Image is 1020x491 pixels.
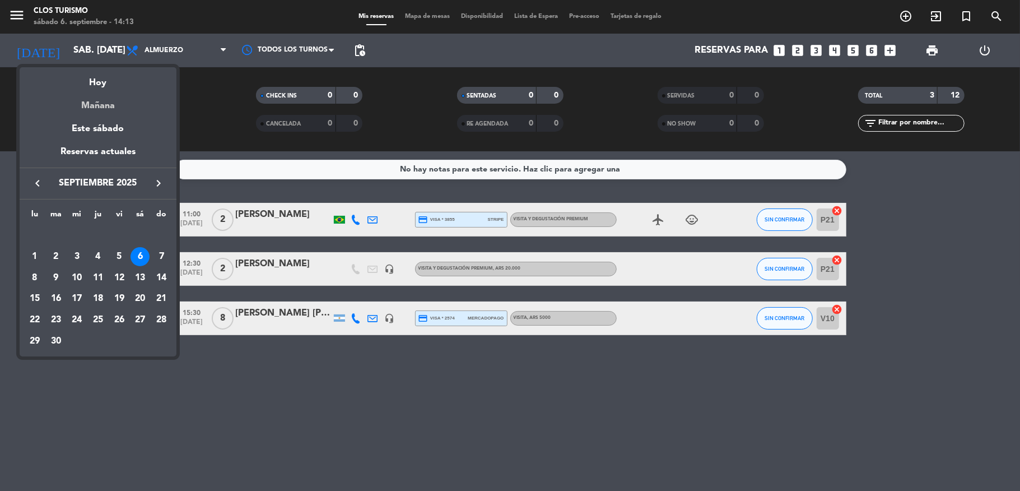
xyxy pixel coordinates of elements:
[20,145,176,168] div: Reservas actuales
[131,268,150,288] div: 13
[89,268,108,288] div: 11
[109,309,130,331] td: 26 de septiembre de 2025
[110,268,129,288] div: 12
[66,288,87,309] td: 17 de septiembre de 2025
[24,246,45,267] td: 1 de septiembre de 2025
[25,268,44,288] div: 8
[45,288,67,309] td: 16 de septiembre de 2025
[109,208,130,225] th: viernes
[109,288,130,309] td: 19 de septiembre de 2025
[45,208,67,225] th: martes
[24,267,45,289] td: 8 de septiembre de 2025
[46,268,66,288] div: 9
[45,267,67,289] td: 9 de septiembre de 2025
[151,309,172,331] td: 28 de septiembre de 2025
[152,177,165,190] i: keyboard_arrow_right
[25,332,44,351] div: 29
[66,309,87,331] td: 24 de septiembre de 2025
[24,208,45,225] th: lunes
[67,289,86,308] div: 17
[24,331,45,352] td: 29 de septiembre de 2025
[31,177,44,190] i: keyboard_arrow_left
[130,309,151,331] td: 27 de septiembre de 2025
[87,246,109,267] td: 4 de septiembre de 2025
[25,311,44,330] div: 22
[25,247,44,266] div: 1
[109,267,130,289] td: 12 de septiembre de 2025
[87,208,109,225] th: jueves
[130,208,151,225] th: sábado
[46,247,66,266] div: 2
[87,288,109,309] td: 18 de septiembre de 2025
[131,311,150,330] div: 27
[46,311,66,330] div: 23
[66,246,87,267] td: 3 de septiembre de 2025
[152,289,171,308] div: 21
[20,90,176,113] div: Mañana
[151,246,172,267] td: 7 de septiembre de 2025
[109,246,130,267] td: 5 de septiembre de 2025
[24,225,172,246] td: SEP.
[89,311,108,330] div: 25
[66,208,87,225] th: miércoles
[67,247,86,266] div: 3
[48,176,148,191] span: septiembre 2025
[20,113,176,145] div: Este sábado
[89,289,108,308] div: 18
[87,267,109,289] td: 11 de septiembre de 2025
[25,289,44,308] div: 15
[110,311,129,330] div: 26
[45,331,67,352] td: 30 de septiembre de 2025
[45,309,67,331] td: 23 de septiembre de 2025
[24,309,45,331] td: 22 de septiembre de 2025
[20,67,176,90] div: Hoy
[152,268,171,288] div: 14
[151,288,172,309] td: 21 de septiembre de 2025
[46,332,66,351] div: 30
[148,176,169,191] button: keyboard_arrow_right
[130,267,151,289] td: 13 de septiembre de 2025
[89,247,108,266] div: 4
[66,267,87,289] td: 10 de septiembre de 2025
[67,268,86,288] div: 10
[27,176,48,191] button: keyboard_arrow_left
[130,246,151,267] td: 6 de septiembre de 2025
[67,311,86,330] div: 24
[45,246,67,267] td: 2 de septiembre de 2025
[130,288,151,309] td: 20 de septiembre de 2025
[87,309,109,331] td: 25 de septiembre de 2025
[110,247,129,266] div: 5
[131,289,150,308] div: 20
[110,289,129,308] div: 19
[152,311,171,330] div: 28
[151,208,172,225] th: domingo
[152,247,171,266] div: 7
[131,247,150,266] div: 6
[151,267,172,289] td: 14 de septiembre de 2025
[46,289,66,308] div: 16
[24,288,45,309] td: 15 de septiembre de 2025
